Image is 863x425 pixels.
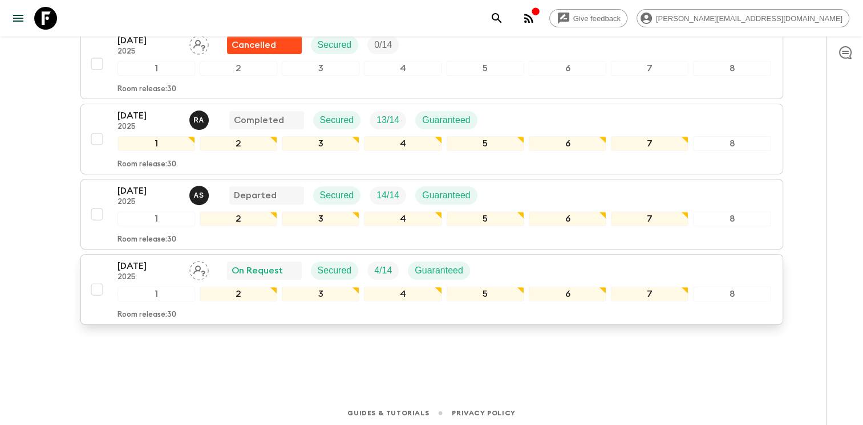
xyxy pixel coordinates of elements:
p: Room release: 30 [118,85,176,94]
p: Secured [320,113,354,127]
span: Raivis Aire [189,114,211,123]
p: Guaranteed [422,189,471,202]
div: 4 [364,211,441,226]
div: Trip Fill [370,186,406,205]
div: 4 [364,136,441,151]
p: [DATE] [118,259,180,273]
p: 2025 [118,198,180,207]
p: Room release: 30 [118,160,176,169]
div: 6 [529,61,606,76]
p: Room release: 30 [118,235,176,244]
div: Trip Fill [367,36,399,54]
div: 5 [447,136,524,151]
div: 3 [282,136,359,151]
p: [DATE] [118,34,180,47]
a: Privacy Policy [452,407,515,419]
button: [DATE]2025Assign pack leaderFlash Pack cancellationSecuredTrip Fill12345678Room release:30 [80,28,783,99]
p: 2025 [118,122,180,132]
p: [DATE] [118,184,180,198]
div: 8 [693,61,771,76]
div: 3 [282,211,359,226]
p: 14 / 14 [376,189,399,202]
span: Give feedback [567,14,627,23]
div: Secured [313,186,361,205]
p: 13 / 14 [376,113,399,127]
div: Trip Fill [367,261,399,280]
p: [DATE] [118,109,180,122]
div: 3 [282,61,359,76]
p: Completed [234,113,284,127]
a: Give feedback [549,9,627,27]
button: menu [7,7,30,30]
div: 5 [447,61,524,76]
p: Secured [320,189,354,202]
div: 8 [693,287,771,301]
div: 1 [118,61,195,76]
div: 2 [200,287,277,301]
div: 7 [611,61,688,76]
p: Cancelled [232,38,276,52]
p: Room release: 30 [118,310,176,320]
p: Departed [234,189,277,202]
span: Assign pack leader [189,39,209,48]
a: Guides & Tutorials [347,407,429,419]
div: 1 [118,211,195,226]
p: Secured [318,38,352,52]
p: 4 / 14 [374,264,392,277]
div: Flash Pack cancellation [227,36,302,54]
span: Agnis Sirmais [189,189,211,198]
p: On Request [232,264,283,277]
p: Guaranteed [422,113,471,127]
div: 4 [364,287,441,301]
div: [PERSON_NAME][EMAIL_ADDRESS][DOMAIN_NAME] [637,9,849,27]
button: [DATE]2025Assign pack leaderOn RequestSecuredTrip FillGuaranteed12345678Room release:30 [80,254,783,325]
p: 2025 [118,273,180,282]
span: [PERSON_NAME][EMAIL_ADDRESS][DOMAIN_NAME] [650,14,849,23]
div: Trip Fill [370,111,406,129]
button: [DATE]2025Raivis AireCompletedSecuredTrip FillGuaranteed12345678Room release:30 [80,104,783,174]
div: 5 [447,211,524,226]
p: 2025 [118,47,180,56]
button: [DATE]2025Agnis SirmaisDepartedSecuredTrip FillGuaranteed12345678Room release:30 [80,179,783,250]
p: Guaranteed [415,264,463,277]
div: 2 [200,61,277,76]
div: Secured [311,261,359,280]
div: 1 [118,287,195,301]
div: Secured [311,36,359,54]
div: Secured [313,111,361,129]
button: search adventures [485,7,508,30]
div: 8 [693,136,771,151]
div: 8 [693,211,771,226]
div: 3 [282,287,359,301]
div: 4 [364,61,441,76]
div: 5 [447,287,524,301]
div: 1 [118,136,195,151]
span: Assign pack leader [189,264,209,273]
p: 0 / 14 [374,38,392,52]
div: 2 [200,136,277,151]
p: Secured [318,264,352,277]
div: 2 [200,211,277,226]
